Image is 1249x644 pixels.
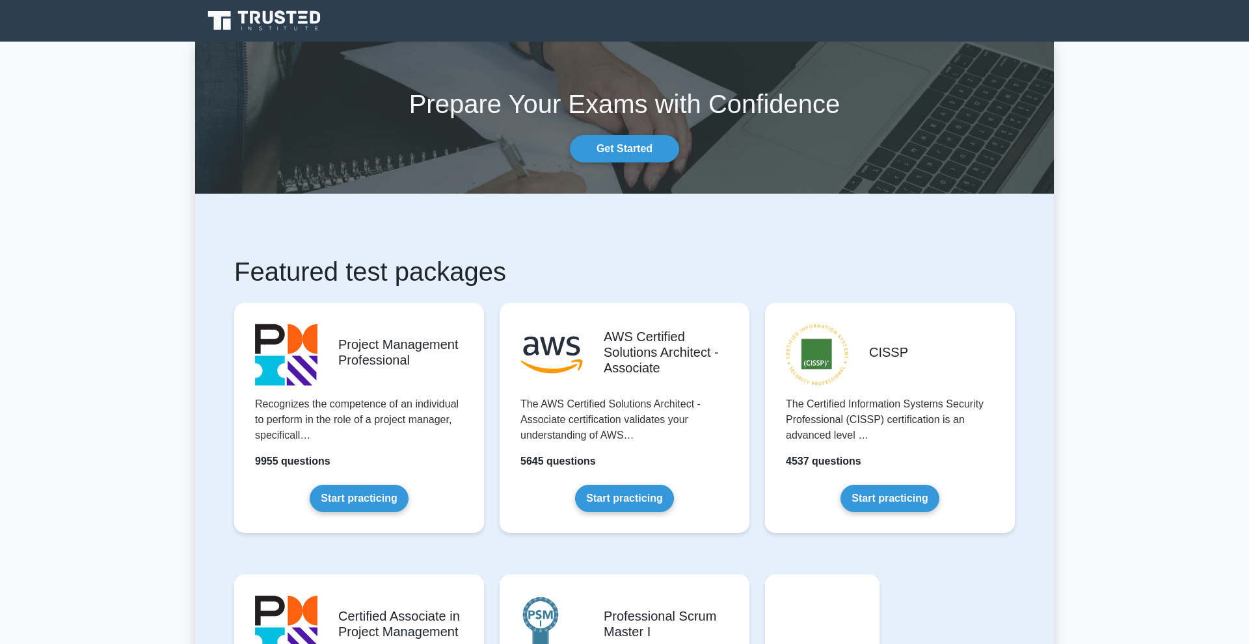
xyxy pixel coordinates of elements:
a: Get Started [570,135,679,162]
a: Start practicing [310,485,408,512]
h1: Prepare Your Exams with Confidence [195,88,1054,120]
a: Start practicing [840,485,939,512]
h1: Featured test packages [234,256,1015,287]
a: Start practicing [575,485,673,512]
